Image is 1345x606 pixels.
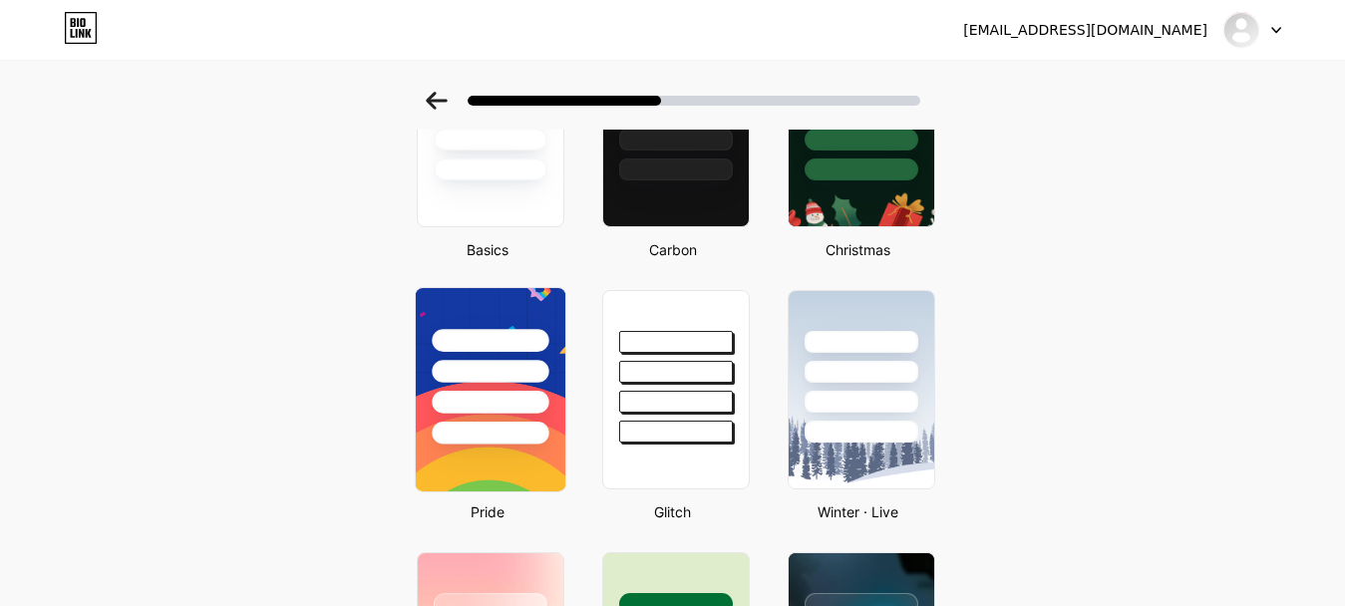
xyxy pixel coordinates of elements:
[411,501,564,522] div: Pride
[963,20,1207,41] div: [EMAIL_ADDRESS][DOMAIN_NAME]
[596,501,750,522] div: Glitch
[782,239,935,260] div: Christmas
[782,501,935,522] div: Winter · Live
[1222,11,1260,49] img: gfnytx01
[411,239,564,260] div: Basics
[596,239,750,260] div: Carbon
[415,288,564,491] img: pride-mobile.png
